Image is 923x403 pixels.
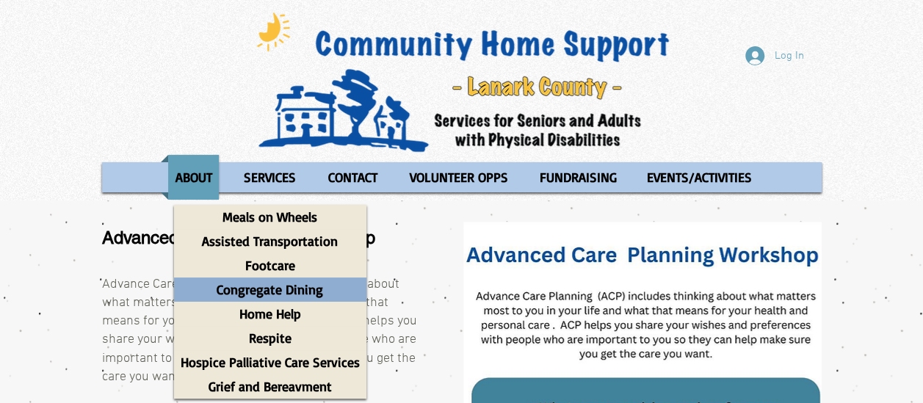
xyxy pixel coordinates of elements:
a: ABOUT [161,155,226,200]
nav: Site [102,155,822,200]
a: Meals on Wheels [174,205,366,229]
span: Advance Care Planning (ACP) includes thinking about what matters most to you in your life and wha... [102,277,417,385]
a: FUNDRAISING [526,155,629,200]
span: Log In [770,48,809,64]
button: Log In [735,42,814,70]
a: Assisted Transportation [174,229,366,253]
p: FUNDRAISING [533,155,623,200]
a: Congregate Dining [174,277,366,302]
p: Assisted Transportation [195,229,344,253]
p: ABOUT [169,155,219,200]
a: VOLUNTEER OPPS [396,155,522,200]
a: Grief and Bereavment [174,374,366,399]
a: Home Help [174,302,366,326]
a: CONTACT [314,155,392,200]
p: Home Help [233,302,308,326]
p: SERVICES [237,155,303,200]
a: EVENTS/ACTIVITIES [633,155,766,200]
p: VOLUNTEER OPPS [403,155,515,200]
p: Grief and Bereavment [202,374,339,399]
p: CONTACT [322,155,384,200]
a: Hospice Palliative Care Services [174,350,366,374]
a: Footcare [174,253,366,277]
p: Footcare [239,253,302,277]
a: SERVICES [230,155,310,200]
p: Congregate Dining [210,277,330,302]
a: Respite [174,326,366,350]
span: Advanced Care Planning Workshop [102,228,375,247]
p: Meals on Wheels [216,205,324,229]
p: EVENTS/ACTIVITIES [640,155,759,200]
p: Respite [242,326,298,350]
